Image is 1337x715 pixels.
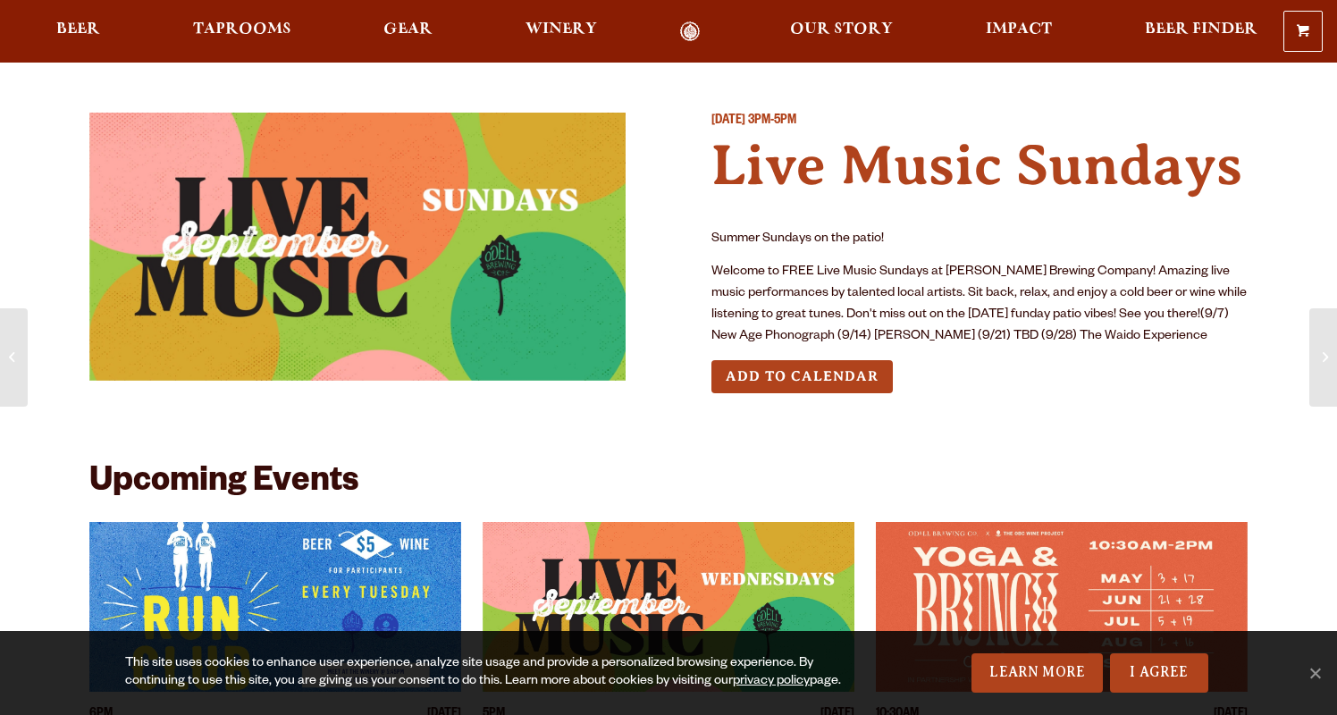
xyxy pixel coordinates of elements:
span: Taprooms [193,22,291,37]
a: Winery [514,21,609,42]
a: Beer Finder [1133,21,1269,42]
span: [DATE] [711,114,745,129]
a: Learn More [971,653,1103,693]
span: Beer Finder [1145,22,1257,37]
span: Gear [383,22,433,37]
a: View event details [89,522,461,692]
a: I Agree [1110,653,1208,693]
span: Impact [986,22,1052,37]
h4: Live Music Sundays [711,131,1248,200]
span: No [1306,664,1324,682]
span: Winery [526,22,597,37]
h2: Upcoming Events [89,465,358,504]
a: Gear [372,21,444,42]
p: Welcome to FREE Live Music Sundays at [PERSON_NAME] Brewing Company! Amazing live music performan... [711,262,1248,348]
a: View event details [483,522,854,692]
a: Our Story [778,21,904,42]
span: Beer [56,22,100,37]
span: Our Story [790,22,893,37]
a: Impact [974,21,1064,42]
button: Add to Calendar [711,360,893,393]
p: Summer Sundays on the patio! [711,229,1248,250]
div: This site uses cookies to enhance user experience, analyze site usage and provide a personalized ... [125,655,874,691]
a: View event details [876,522,1248,692]
a: Beer [45,21,112,42]
a: Taprooms [181,21,303,42]
a: privacy policy [733,675,810,689]
span: 3PM-5PM [748,114,796,129]
a: Odell Home [657,21,724,42]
